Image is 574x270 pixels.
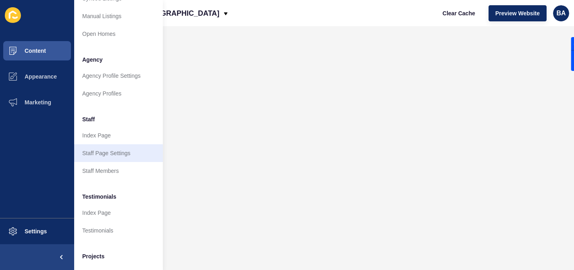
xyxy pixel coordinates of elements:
[82,56,103,64] span: Agency
[74,67,163,85] a: Agency Profile Settings
[74,7,163,25] a: Manual Listings
[74,25,163,43] a: Open Homes
[443,9,475,17] span: Clear Cache
[82,115,95,123] span: Staff
[556,9,566,17] span: BA
[74,204,163,222] a: Index Page
[436,5,482,21] button: Clear Cache
[489,5,547,21] button: Preview Website
[82,252,104,260] span: Projects
[74,127,163,144] a: Index Page
[74,144,163,162] a: Staff Page Settings
[82,193,116,201] span: Testimonials
[74,222,163,239] a: Testimonials
[74,85,163,102] a: Agency Profiles
[495,9,540,17] span: Preview Website
[74,162,163,180] a: Staff Members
